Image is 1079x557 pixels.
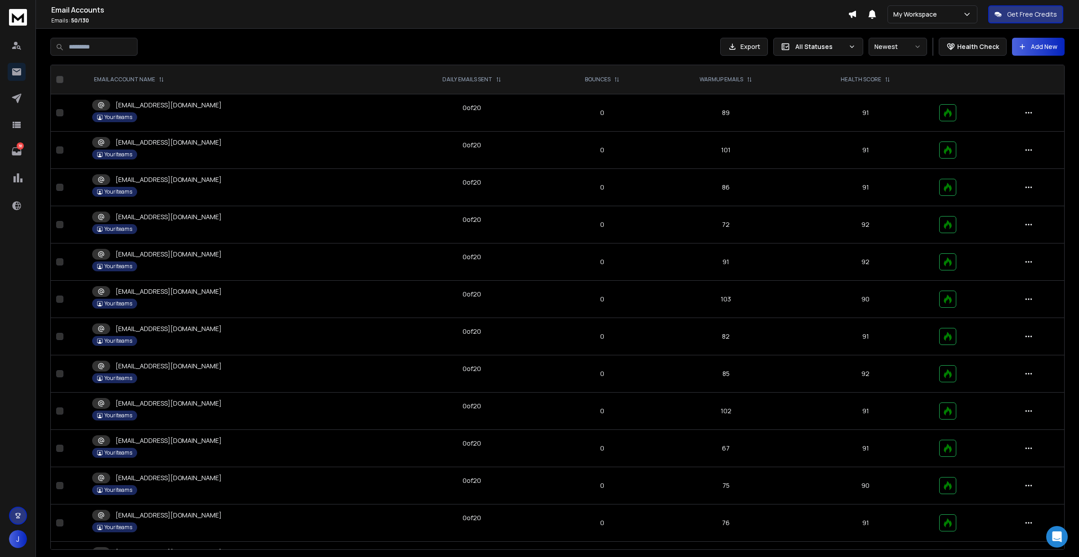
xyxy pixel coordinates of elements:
[655,467,798,504] td: 75
[893,10,941,19] p: My Workspace
[555,332,649,341] p: 0
[104,486,132,494] p: Youriteams
[463,178,481,187] div: 0 of 20
[798,393,934,430] td: 91
[869,38,927,56] button: Newest
[116,436,222,445] p: [EMAIL_ADDRESS][DOMAIN_NAME]
[104,151,132,158] p: Youriteams
[104,375,132,382] p: Youriteams
[585,76,611,83] p: BOUNCES
[555,444,649,453] p: 0
[798,430,934,467] td: 91
[655,318,798,355] td: 82
[116,399,222,408] p: [EMAIL_ADDRESS][DOMAIN_NAME]
[463,364,481,373] div: 0 of 20
[442,76,492,83] p: DAILY EMAILS SENT
[1012,38,1065,56] button: Add New
[1007,10,1057,19] p: Get Free Credits
[841,76,881,83] p: HEALTH SCORE
[104,188,132,195] p: Youriteams
[463,327,481,336] div: 0 of 20
[798,318,934,355] td: 91
[104,449,132,456] p: Youriteams
[1046,526,1068,548] div: Open Intercom Messenger
[9,530,27,548] button: J
[555,407,649,416] p: 0
[9,9,27,26] img: logo
[720,38,768,56] button: Export
[655,243,798,281] td: 91
[988,5,1063,23] button: Get Free Credits
[116,212,222,221] p: [EMAIL_ADDRESS][DOMAIN_NAME]
[463,215,481,224] div: 0 of 20
[116,324,222,333] p: [EMAIL_ADDRESS][DOMAIN_NAME]
[51,17,848,24] p: Emails :
[94,76,164,83] div: EMAIL ACCOUNT NAME
[555,220,649,229] p: 0
[655,393,798,430] td: 102
[798,281,934,318] td: 90
[463,290,481,299] div: 0 of 20
[798,243,934,281] td: 92
[116,250,222,259] p: [EMAIL_ADDRESS][DOMAIN_NAME]
[957,42,999,51] p: Health Check
[655,94,798,132] td: 89
[116,287,222,296] p: [EMAIL_ADDRESS][DOMAIN_NAME]
[116,362,222,371] p: [EMAIL_ADDRESS][DOMAIN_NAME]
[798,132,934,169] td: 91
[116,511,222,520] p: [EMAIL_ADDRESS][DOMAIN_NAME]
[463,513,481,522] div: 0 of 20
[463,476,481,485] div: 0 of 20
[104,225,132,233] p: Youriteams
[555,518,649,527] p: 0
[555,108,649,117] p: 0
[798,355,934,393] td: 92
[555,369,649,378] p: 0
[798,206,934,243] td: 92
[104,412,132,419] p: Youriteams
[71,17,89,24] span: 50 / 130
[104,263,132,270] p: Youriteams
[555,481,649,490] p: 0
[798,169,934,206] td: 91
[555,257,649,266] p: 0
[655,504,798,542] td: 76
[116,101,222,110] p: [EMAIL_ADDRESS][DOMAIN_NAME]
[116,175,222,184] p: [EMAIL_ADDRESS][DOMAIN_NAME]
[798,94,934,132] td: 91
[655,430,798,467] td: 67
[655,355,798,393] td: 85
[555,183,649,192] p: 0
[17,142,24,150] p: 38
[798,467,934,504] td: 90
[104,524,132,531] p: Youriteams
[51,4,848,15] h1: Email Accounts
[939,38,1007,56] button: Health Check
[655,169,798,206] td: 86
[104,337,132,345] p: Youriteams
[655,132,798,169] td: 101
[798,504,934,542] td: 91
[116,473,222,482] p: [EMAIL_ADDRESS][DOMAIN_NAME]
[463,103,481,112] div: 0 of 20
[104,300,132,307] p: Youriteams
[463,402,481,411] div: 0 of 20
[655,281,798,318] td: 103
[463,141,481,150] div: 0 of 20
[655,206,798,243] td: 72
[104,114,132,121] p: Youriteams
[116,138,222,147] p: [EMAIL_ADDRESS][DOMAIN_NAME]
[795,42,845,51] p: All Statuses
[555,146,649,155] p: 0
[8,142,26,160] a: 38
[463,439,481,448] div: 0 of 20
[116,548,222,557] p: [EMAIL_ADDRESS][DOMAIN_NAME]
[555,295,649,304] p: 0
[463,252,481,261] div: 0 of 20
[700,76,743,83] p: WARMUP EMAILS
